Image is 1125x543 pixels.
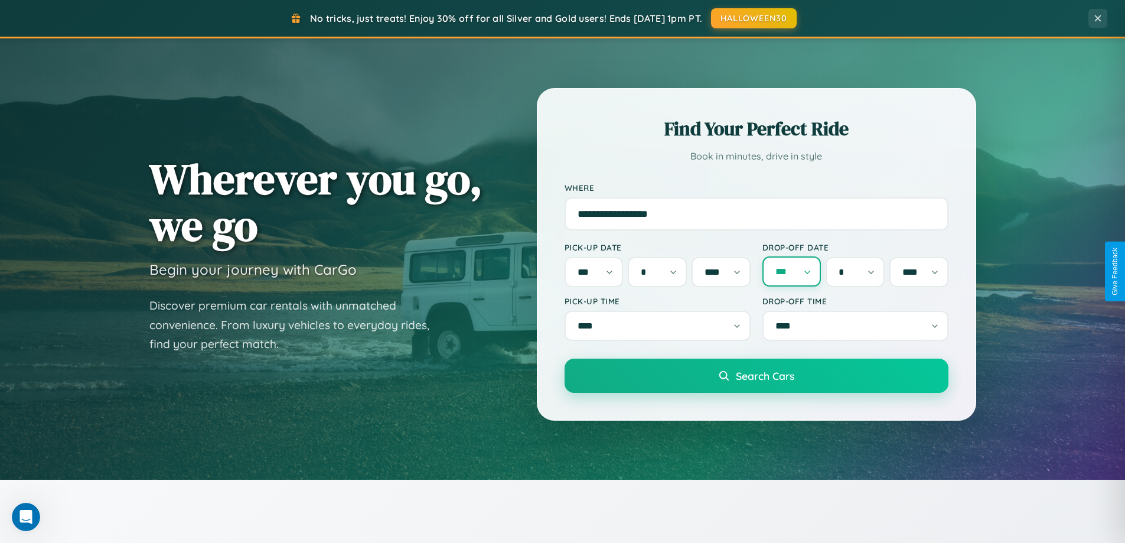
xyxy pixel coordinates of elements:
[762,242,948,252] label: Drop-off Date
[12,503,40,531] iframe: Intercom live chat
[565,116,948,142] h2: Find Your Perfect Ride
[1111,248,1119,295] div: Give Feedback
[711,8,797,28] button: HALLOWEEN30
[736,369,794,382] span: Search Cars
[310,12,702,24] span: No tricks, just treats! Enjoy 30% off for all Silver and Gold users! Ends [DATE] 1pm PT.
[565,296,751,306] label: Pick-up Time
[565,183,948,193] label: Where
[565,242,751,252] label: Pick-up Date
[762,296,948,306] label: Drop-off Time
[565,148,948,165] p: Book in minutes, drive in style
[149,296,445,354] p: Discover premium car rentals with unmatched convenience. From luxury vehicles to everyday rides, ...
[565,359,948,393] button: Search Cars
[149,261,357,278] h3: Begin your journey with CarGo
[149,155,482,249] h1: Wherever you go, we go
